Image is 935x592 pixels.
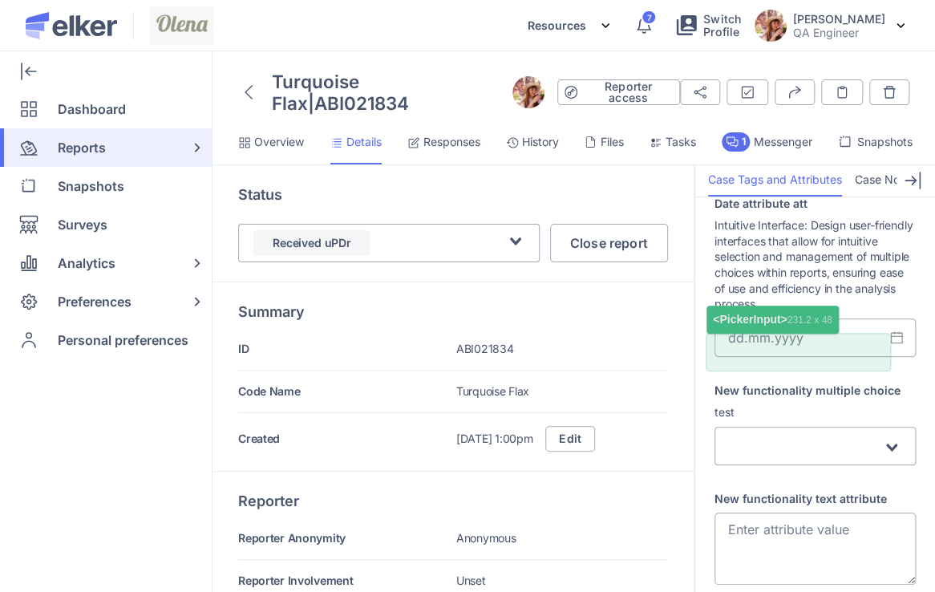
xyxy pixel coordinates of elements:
[714,318,916,357] input: dd.mm.yyyy
[238,573,450,589] div: Reporter Involvement
[730,437,882,456] input: Search for option
[456,573,668,589] div: Unset
[835,85,849,99] img: notes
[58,244,115,282] span: Analytics
[456,530,668,546] div: Anonymous
[584,81,673,103] span: Reporter access
[58,128,106,167] span: Reports
[714,404,916,420] p: test
[58,282,132,321] span: Preferences
[238,431,450,447] div: Created
[58,321,188,359] span: Personal preferences
[308,92,314,114] span: |
[58,167,124,205] span: Snapshots
[714,217,916,312] p: Intuitive Interface: Design user-friendly interfaces that allow for intuitive selection and manag...
[855,172,916,188] span: Case Notes
[714,491,916,506] label: New functionality text attribute
[703,13,742,39] span: Switch Profile
[456,383,668,399] div: Turquoise Flax
[423,134,480,150] span: Responses
[238,530,450,546] div: Reporter Anonymity
[550,224,668,262] button: Close report
[456,341,668,357] div: ABI021834
[545,426,595,452] button: Edit
[238,224,540,262] div: Search for option
[694,86,706,99] img: svg%3e
[512,76,544,108] img: avatar
[58,205,107,244] span: Surveys
[601,134,624,150] span: Files
[883,86,896,99] img: svg%3e
[272,71,359,114] span: Turquoise Flax
[150,6,214,45] img: Screenshot_2024-07-24_at_11%282%29.53.03.png
[714,383,916,398] label: New functionality multiple choice
[456,426,668,452] div: [DATE] 1:00pm
[753,134,812,150] span: Messenger
[559,433,581,444] span: Edit
[26,12,117,39] img: Elker
[254,134,305,150] span: Overview
[599,19,612,32] img: svg%3e
[755,10,787,42] img: avatar
[897,23,905,28] img: svg%3e
[238,184,668,205] div: Status
[714,427,916,465] div: Search for option
[856,134,912,150] span: Snapshots
[522,134,559,150] span: History
[714,196,916,211] label: Date attribute att
[273,235,351,251] span: Received uPDr
[373,232,506,251] input: Search for option
[238,302,668,322] div: Summary
[742,136,746,148] span: 1
[238,341,450,357] div: ID
[58,90,126,128] span: Dashboard
[708,172,842,188] span: Case Tags and Attributes
[557,79,680,105] button: Reporter access
[238,383,450,399] div: Code Name
[793,26,885,39] p: QA Engineer
[570,237,648,249] span: Close report
[346,134,382,150] span: Details
[646,14,651,22] span: 7
[666,134,696,150] span: Tasks
[528,10,612,42] div: Resources
[788,86,801,99] img: export
[238,491,668,511] div: Reporter
[793,12,885,26] h5: Olena Berdnyk
[314,92,409,114] span: ABI021834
